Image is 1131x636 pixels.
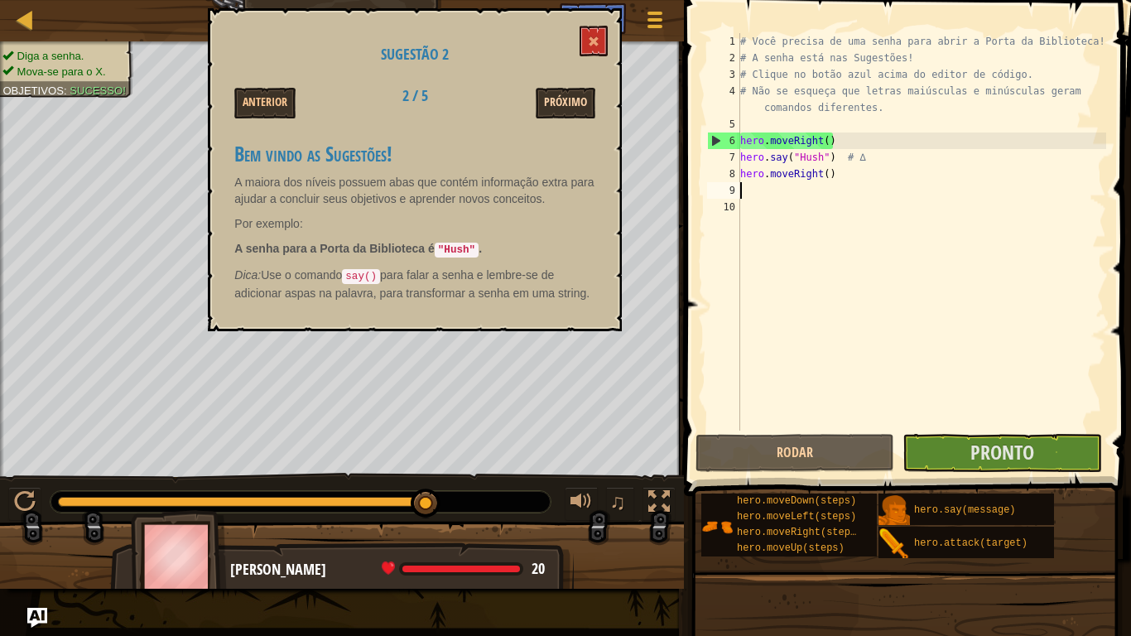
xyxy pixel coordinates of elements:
[382,561,545,576] div: health: 20 / 20
[234,174,595,207] p: A maiora dos níveis possuem abas que contém informação extra para ajudar a concluir seus objetivo...
[234,88,296,118] button: Anterior
[914,537,1028,549] span: hero.attack(target)
[342,269,380,284] code: say()
[914,504,1015,516] span: hero.say(message)
[707,182,740,199] div: 9
[536,88,595,118] button: Próximo
[234,242,482,255] strong: A senha para a Porta da Biblioteca é .
[234,143,595,166] h3: Bem vindo as Sugestões!
[707,149,740,166] div: 7
[131,510,227,602] img: thang_avatar_frame.png
[606,487,634,521] button: ♫
[737,542,845,554] span: hero.moveUp(steps)
[708,132,740,149] div: 6
[902,434,1101,472] button: Pronto
[2,84,64,96] span: Objetivos
[2,64,123,79] li: Mova-se para o X.
[737,511,856,523] span: hero.moveLeft(steps)
[878,495,910,527] img: portrait.png
[707,166,740,182] div: 8
[70,84,126,96] span: Sucesso!
[64,84,70,96] span: :
[381,44,449,65] span: Sugestão 2
[363,88,467,104] h2: 2 / 5
[234,267,595,301] p: Use o comando para falar a senha e lembre-se de adicionar aspas na palavra, para transformar a se...
[230,559,557,581] div: [PERSON_NAME]
[565,487,598,521] button: Ajuste o volume
[17,65,106,77] span: Mova-se para o X.
[2,49,123,65] li: Diga a senha.
[634,3,676,42] button: Mostrar menu do jogo
[878,528,910,560] img: portrait.png
[27,608,47,628] button: Ask AI
[707,33,740,50] div: 1
[707,116,740,132] div: 5
[707,50,740,66] div: 2
[8,487,41,521] button: Ctrl + P: Play
[970,439,1034,465] span: Pronto
[695,434,894,472] button: Rodar
[234,215,595,232] p: Por exemplo:
[707,199,740,215] div: 10
[234,268,261,282] em: Dica:
[707,66,740,83] div: 3
[435,243,479,258] code: "Hush"
[737,495,856,507] span: hero.moveDown(steps)
[609,489,626,514] span: ♫
[532,558,545,579] span: 20
[17,50,84,61] span: Diga a senha.
[737,527,862,538] span: hero.moveRight(steps)
[643,487,676,521] button: Toggle fullscreen
[701,511,733,542] img: portrait.png
[707,83,740,116] div: 4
